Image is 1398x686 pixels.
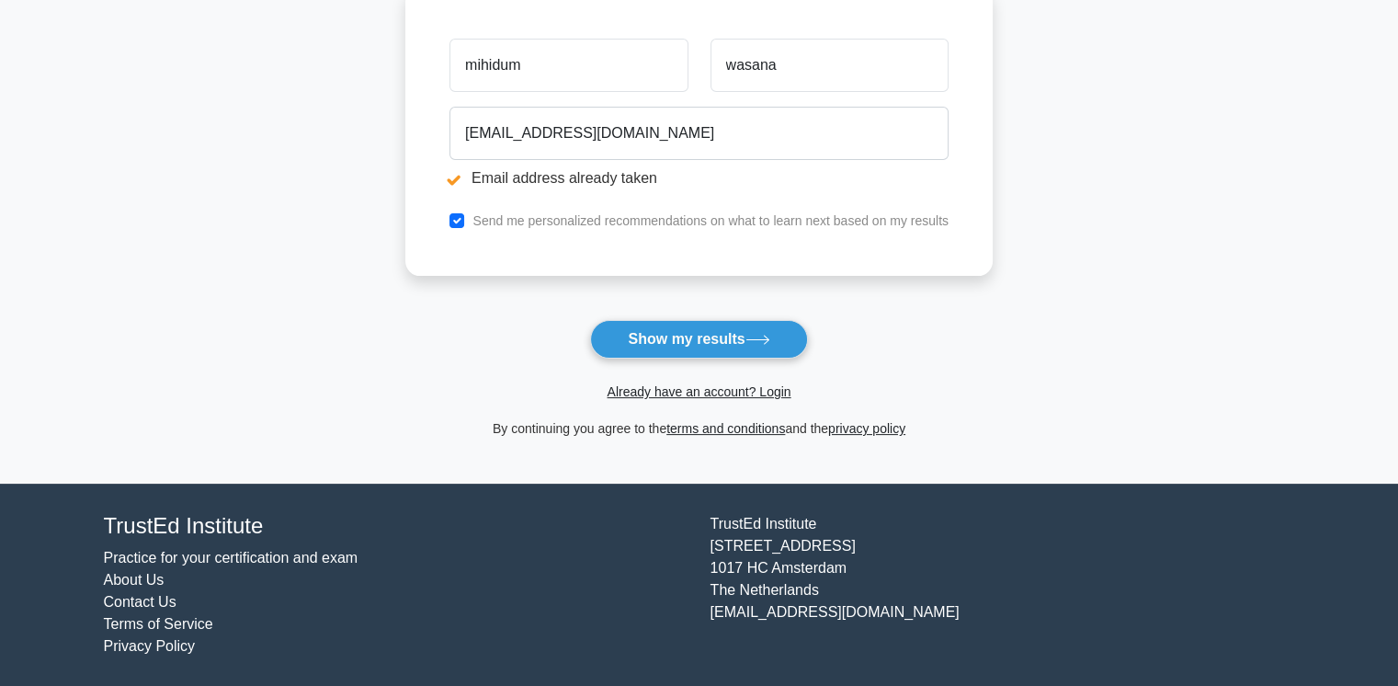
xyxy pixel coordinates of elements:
button: Show my results [590,320,807,359]
label: Send me personalized recommendations on what to learn next based on my results [472,213,949,228]
a: terms and conditions [666,421,785,436]
input: First name [449,39,688,92]
a: Practice for your certification and exam [104,550,358,566]
a: Contact Us [104,594,176,610]
div: TrustEd Institute [STREET_ADDRESS] 1017 HC Amsterdam The Netherlands [EMAIL_ADDRESS][DOMAIN_NAME] [699,513,1306,657]
li: Email address already taken [449,167,949,189]
a: privacy policy [828,421,905,436]
input: Last name [710,39,949,92]
a: Privacy Policy [104,638,196,654]
div: By continuing you agree to the and the [394,417,1004,440]
input: Email [449,107,949,160]
a: About Us [104,572,165,588]
a: Terms of Service [104,616,213,632]
h4: TrustEd Institute [104,513,688,540]
a: Already have an account? Login [607,384,790,399]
